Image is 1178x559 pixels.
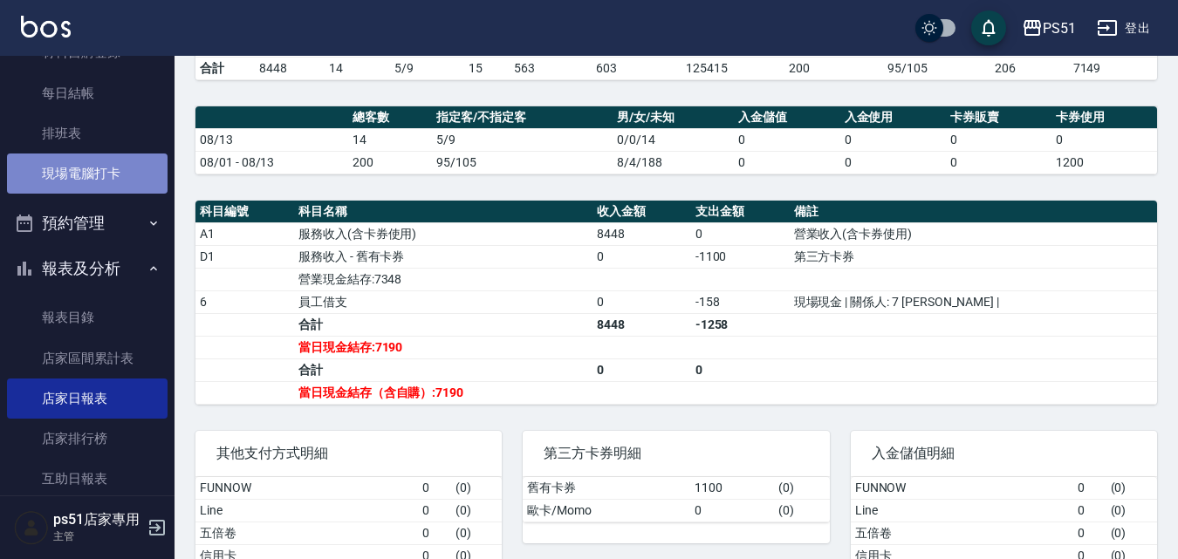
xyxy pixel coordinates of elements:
td: 563 [510,57,592,79]
td: Line [195,499,418,522]
td: 歐卡/Momo [523,499,690,522]
td: ( 0 ) [774,499,830,522]
th: 卡券販賣 [946,106,1051,129]
td: 0 [418,477,451,500]
td: 0 [1051,128,1157,151]
td: FUNNOW [195,477,418,500]
th: 科目名稱 [294,201,592,223]
td: 0/0/14 [613,128,734,151]
td: ( 0 ) [1106,522,1157,544]
th: 入金使用 [840,106,946,129]
img: Logo [21,16,71,37]
td: 08/01 - 08/13 [195,151,348,174]
td: 0 [592,290,691,313]
span: 入金儲值明細 [872,445,1136,462]
img: Person [14,510,49,545]
a: 店家排行榜 [7,419,168,459]
th: 入金儲值 [734,106,839,129]
td: 0 [734,128,839,151]
td: 現場現金 | 關係人: 7 [PERSON_NAME] | [790,290,1157,313]
td: 5/9 [432,128,613,151]
td: 五倍卷 [851,522,1073,544]
th: 總客數 [348,106,431,129]
a: 店家日報表 [7,378,168,419]
td: 6 [195,290,294,313]
a: 互助日報表 [7,459,168,499]
a: 每日結帳 [7,73,168,113]
a: 現場電腦打卡 [7,153,168,194]
td: 95/105 [432,151,613,174]
table: a dense table [195,106,1157,174]
td: 0 [1073,522,1106,544]
p: 主管 [53,528,142,544]
td: 200 [348,151,431,174]
td: 當日現金結存:7190 [294,336,592,358]
td: 1200 [1051,151,1157,174]
td: 營業現金結存:7348 [294,268,592,290]
td: 合計 [294,313,592,336]
button: 登出 [1090,12,1157,44]
button: 報表及分析 [7,246,168,291]
td: 服務收入 - 舊有卡券 [294,245,592,268]
td: Line [851,499,1073,522]
td: 8448 [592,313,691,336]
td: 15 [464,57,510,79]
td: 0 [418,522,451,544]
td: 0 [691,222,790,245]
td: 8448 [592,222,691,245]
td: 14 [348,128,431,151]
td: 五倍卷 [195,522,418,544]
td: 舊有卡券 [523,477,690,500]
td: 營業收入(含卡券使用) [790,222,1157,245]
td: 第三方卡券 [790,245,1157,268]
td: 0 [592,245,691,268]
td: ( 0 ) [451,477,502,500]
td: 1100 [690,477,774,500]
h5: ps51店家專用 [53,511,142,528]
td: 合計 [294,358,592,381]
td: FUNNOW [851,477,1073,500]
th: 科目編號 [195,201,294,223]
th: 支出金額 [691,201,790,223]
th: 男/女/未知 [613,106,734,129]
td: 員工借支 [294,290,592,313]
th: 備註 [790,201,1157,223]
td: ( 0 ) [451,499,502,522]
td: 合計 [195,57,255,79]
td: 08/13 [195,128,348,151]
td: -158 [691,290,790,313]
a: 排班表 [7,113,168,153]
td: 200 [784,57,884,79]
td: ( 0 ) [774,477,830,500]
td: A1 [195,222,294,245]
td: 0 [840,151,946,174]
th: 指定客/不指定客 [432,106,613,129]
button: 預約管理 [7,201,168,246]
th: 收入金額 [592,201,691,223]
th: 卡券使用 [1051,106,1157,129]
div: PS51 [1043,17,1076,39]
td: 0 [840,128,946,151]
a: 報表目錄 [7,297,168,337]
td: 206 [990,57,1069,79]
span: 第三方卡券明細 [544,445,808,462]
td: 8448 [255,57,325,79]
table: a dense table [523,477,829,522]
td: 0 [946,128,1051,151]
td: 8/4/188 [613,151,734,174]
span: 其他支付方式明細 [216,445,481,462]
td: 125415 [681,57,784,79]
table: a dense table [195,201,1157,405]
td: 0 [946,151,1051,174]
td: 當日現金結存（含自購）:7190 [294,381,592,404]
a: 店家區間累計表 [7,338,168,378]
td: ( 0 ) [1106,499,1157,522]
td: 0 [418,499,451,522]
td: 服務收入(含卡券使用) [294,222,592,245]
td: 95/105 [883,57,990,79]
td: -1258 [691,313,790,336]
td: 0 [1073,499,1106,522]
button: PS51 [1015,10,1083,46]
td: 603 [592,57,682,79]
td: ( 0 ) [1106,477,1157,500]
